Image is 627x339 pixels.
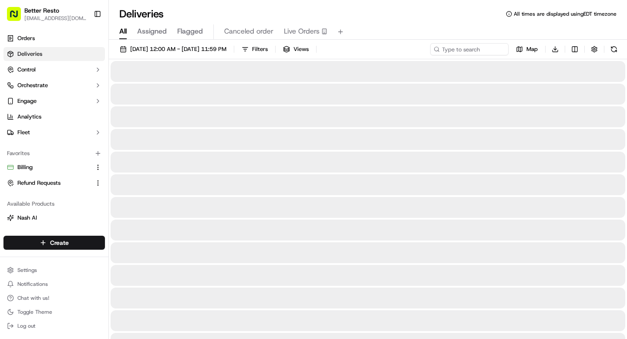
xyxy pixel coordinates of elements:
span: Filters [252,45,268,53]
span: Chat with us! [17,295,49,302]
span: Billing [17,163,33,171]
button: Fleet [3,125,105,139]
button: Control [3,63,105,77]
span: Analytics [17,113,41,121]
button: Settings [3,264,105,276]
span: Control [17,66,36,74]
input: Type to search [430,43,509,55]
button: Refresh [608,43,620,55]
a: Billing [7,163,91,171]
button: Engage [3,94,105,108]
span: Flagged [177,26,203,37]
span: Views [293,45,309,53]
span: Deliveries [17,50,42,58]
span: Engage [17,97,37,105]
span: Orchestrate [17,81,48,89]
a: Deliveries [3,47,105,61]
span: Live Orders [284,26,320,37]
span: Orders [17,34,35,42]
button: Toggle Theme [3,306,105,318]
button: Map [512,43,542,55]
button: Views [279,43,313,55]
span: All [119,26,127,37]
button: Nash AI [3,211,105,225]
span: Notifications [17,281,48,288]
span: Log out [17,322,35,329]
span: Refund Requests [17,179,61,187]
span: Fleet [17,129,30,136]
div: Available Products [3,197,105,211]
button: Orchestrate [3,78,105,92]
span: Nash AI [17,214,37,222]
button: Better Resto[EMAIL_ADDRESS][DOMAIN_NAME] [3,3,90,24]
h1: Deliveries [119,7,164,21]
button: Chat with us! [3,292,105,304]
a: Nash AI [7,214,101,222]
a: Orders [3,31,105,45]
a: Analytics [3,110,105,124]
div: Favorites [3,146,105,160]
span: [DATE] 12:00 AM - [DATE] 11:59 PM [130,45,226,53]
a: Refund Requests [7,179,91,187]
button: Billing [3,160,105,174]
span: Create [50,238,69,247]
span: All times are displayed using EDT timezone [514,10,617,17]
span: Settings [17,267,37,274]
span: Canceled order [224,26,273,37]
button: Refund Requests [3,176,105,190]
button: [EMAIL_ADDRESS][DOMAIN_NAME] [24,15,87,22]
span: Map [526,45,538,53]
button: Notifications [3,278,105,290]
button: Log out [3,320,105,332]
button: [DATE] 12:00 AM - [DATE] 11:59 PM [116,43,230,55]
span: Toggle Theme [17,308,52,315]
span: Assigned [137,26,167,37]
button: Create [3,236,105,250]
button: Better Resto [24,6,59,15]
button: Filters [238,43,272,55]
